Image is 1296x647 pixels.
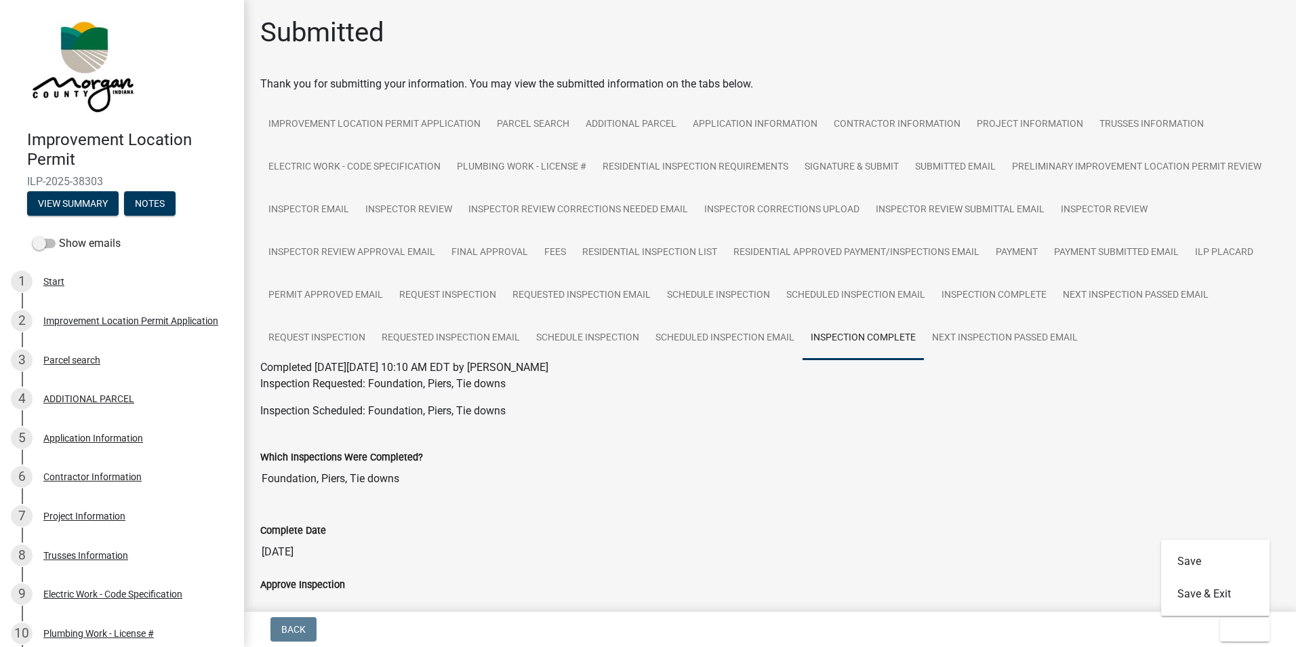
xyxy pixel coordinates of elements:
[43,433,143,443] div: Application Information
[574,231,725,275] a: Residential Inspection List
[357,189,460,232] a: Inspector Review
[504,274,659,317] a: Requested Inspection Email
[124,191,176,216] button: Notes
[696,189,868,232] a: Inspector Corrections Upload
[260,453,423,463] label: Which Inspections Were Completed?
[260,146,449,189] a: Electric Work - Code Specification
[1161,545,1270,578] button: Save
[260,189,357,232] a: Inspector Email
[1161,578,1270,610] button: Save & Exit
[260,76,1280,92] div: Thank you for submitting your information. You may view the submitted information on the tabs below.
[33,235,121,252] label: Show emails
[803,317,924,360] a: Inspection Complete
[1046,231,1187,275] a: Payment Submitted Email
[528,317,647,360] a: Schedule Inspection
[43,551,128,560] div: Trusses Information
[969,103,1091,146] a: Project Information
[11,310,33,332] div: 2
[988,231,1046,275] a: Payment
[27,191,119,216] button: View Summary
[391,274,504,317] a: Request Inspection
[27,175,217,188] span: ILP-2025-38303
[796,146,907,189] a: Signature & Submit
[907,146,1004,189] a: Submitted Email
[43,472,142,482] div: Contractor Information
[260,361,548,374] span: Completed [DATE][DATE] 10:10 AM EDT by [PERSON_NAME]
[11,349,33,371] div: 3
[11,545,33,566] div: 8
[868,189,1053,232] a: Inspector Review Submittal Email
[11,466,33,488] div: 6
[443,231,536,275] a: Final Approval
[578,103,685,146] a: ADDITIONAL PARCEL
[11,427,33,449] div: 5
[659,274,778,317] a: Schedule Inspection
[924,317,1086,360] a: Next Inspection Passed Email
[260,581,345,590] label: Approve Inspection
[43,511,125,521] div: Project Information
[685,103,826,146] a: Application Information
[43,355,100,365] div: Parcel search
[43,277,64,286] div: Start
[43,316,218,326] div: Improvement Location Permit Application
[11,623,33,644] div: 10
[373,317,528,360] a: Requested Inspection Email
[260,231,443,275] a: Inspector Review Approval Email
[43,394,134,404] div: ADDITIONAL PARCEL
[27,14,136,116] img: Morgan County, Indiana
[260,526,326,536] label: Complete Date
[826,103,969,146] a: Contractor Information
[1220,617,1270,642] button: Exit
[1055,274,1217,317] a: Next Inspection Passed Email
[489,103,578,146] a: Parcel search
[260,403,1280,419] p: Inspection Scheduled: Foundation, Piers, Tie downs
[1187,231,1261,275] a: ILP Placard
[449,146,594,189] a: Plumbing Work - License #
[11,271,33,292] div: 1
[260,103,489,146] a: Improvement Location Permit Application
[594,146,796,189] a: Residential Inspection Requirements
[43,589,182,599] div: Electric Work - Code Specification
[27,199,119,210] wm-modal-confirm: Summary
[260,274,391,317] a: Permit Approved Email
[260,16,384,49] h1: Submitted
[647,317,803,360] a: Scheduled Inspection Email
[778,274,933,317] a: Scheduled Inspection Email
[124,199,176,210] wm-modal-confirm: Notes
[11,583,33,605] div: 9
[933,274,1055,317] a: Inspection Complete
[1004,146,1270,189] a: Preliminary Improvement Location Permit Review
[460,189,696,232] a: Inspector Review Corrections Needed Email
[536,231,574,275] a: Fees
[11,388,33,410] div: 4
[1091,103,1212,146] a: Trusses Information
[27,130,233,170] h4: Improvement Location Permit
[1161,540,1270,616] div: Exit
[270,617,317,642] button: Back
[11,505,33,527] div: 7
[725,231,988,275] a: Residential Approved Payment/Inspections Email
[1053,189,1156,232] a: Inspector Review
[260,376,1280,392] p: Inspection Requested: Foundation, Piers, Tie downs
[260,317,373,360] a: Request Inspection
[43,629,154,638] div: Plumbing Work - License #
[1231,624,1251,635] span: Exit
[281,624,306,635] span: Back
